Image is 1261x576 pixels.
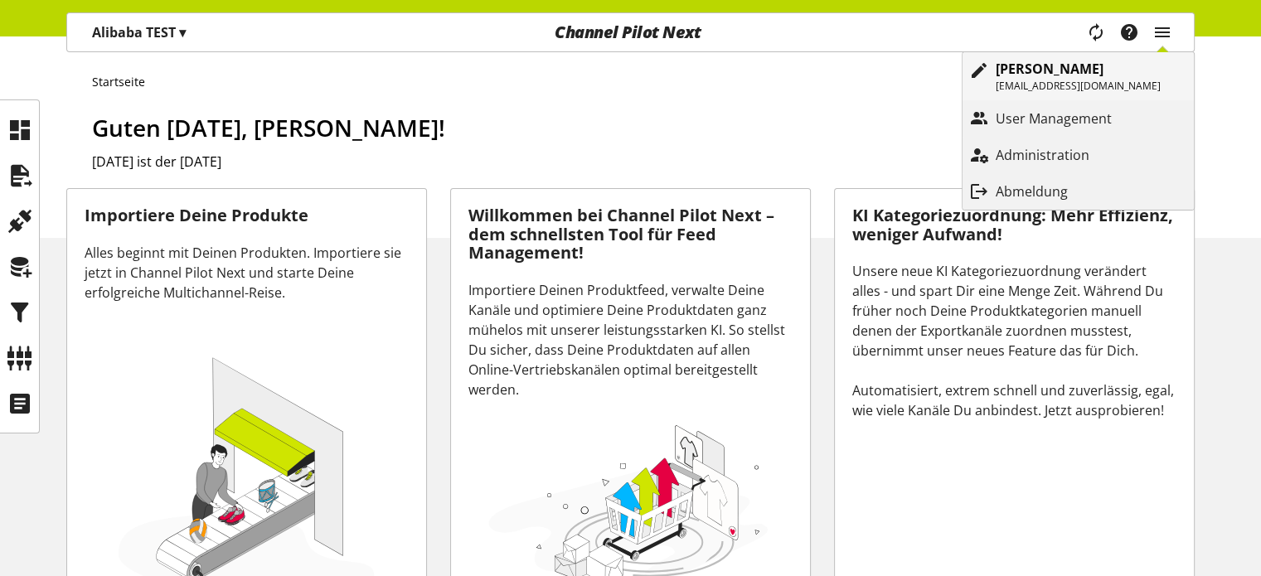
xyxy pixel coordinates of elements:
[852,206,1176,244] h3: KI Kategoriezuordnung: Mehr Effizienz, weniger Aufwand!
[996,60,1103,78] b: [PERSON_NAME]
[85,243,409,303] div: Alles beginnt mit Deinen Produkten. Importiere sie jetzt in Channel Pilot Next und starte Deine e...
[996,145,1123,165] p: Administration
[468,280,793,399] div: Importiere Deinen Produktfeed, verwalte Deine Kanäle und optimiere Deine Produktdaten ganz mühelo...
[852,261,1176,420] div: Unsere neue KI Kategoriezuordnung verändert alles - und spart Dir eine Menge Zeit. Während Du frü...
[996,79,1161,94] p: [EMAIL_ADDRESS][DOMAIN_NAME]
[92,22,186,42] p: Alibaba TEST
[85,206,409,225] h3: Importiere Deine Produkte
[66,12,1195,52] nav: main navigation
[179,23,186,41] span: ▾
[468,206,793,263] h3: Willkommen bei Channel Pilot Next – dem schnellsten Tool für Feed Management!
[996,109,1145,128] p: User Management
[996,182,1101,201] p: Abmeldung
[92,112,445,143] span: Guten [DATE], [PERSON_NAME]!
[92,152,1195,172] h2: [DATE] ist der [DATE]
